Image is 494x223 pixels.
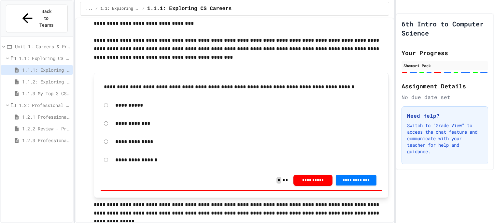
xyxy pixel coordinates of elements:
h2: Your Progress [402,48,488,57]
span: 1.1: Exploring CS Careers [19,55,70,62]
button: Back to Teams [6,5,68,32]
div: No due date set [402,93,488,101]
h3: Need Help? [407,112,483,120]
span: 1.1.1: Exploring CS Careers [147,5,232,13]
span: Unit 1: Careers & Professionalism [15,43,70,50]
span: 1.1.2: Exploring CS Careers - Review [22,78,70,85]
span: 1.2.2 Review - Professional Communication [22,125,70,132]
h1: 6th Intro to Computer Science [402,19,488,37]
span: Back to Teams [39,8,54,29]
span: 1.2.1 Professional Communication [22,113,70,120]
span: 1.1: Exploring CS Careers [100,6,140,11]
span: 1.1.1: Exploring CS Careers [22,67,70,73]
span: 1.2: Professional Communication [19,102,70,109]
h2: Assignment Details [402,82,488,91]
span: / [142,6,145,11]
span: ... [86,6,93,11]
span: 1.1.3 My Top 3 CS Careers! [22,90,70,97]
span: / [95,6,98,11]
span: 1.2.3 Professional Communication Challenge [22,137,70,144]
p: Switch to "Grade View" to access the chat feature and communicate with your teacher for help and ... [407,122,483,155]
div: Shamari Pack [403,63,486,68]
